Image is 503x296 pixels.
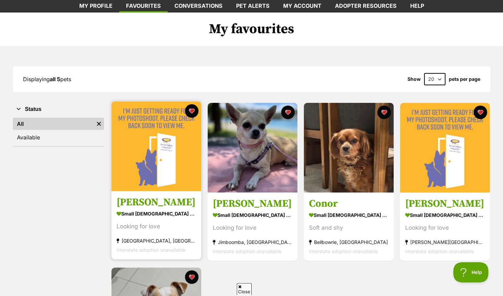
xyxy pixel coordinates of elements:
[50,76,60,83] strong: all 5
[111,191,201,260] a: [PERSON_NAME] small [DEMOGRAPHIC_DATA] Dog Looking for love [GEOGRAPHIC_DATA], [GEOGRAPHIC_DATA] ...
[185,270,198,284] button: favourite
[117,236,196,246] div: [GEOGRAPHIC_DATA], [GEOGRAPHIC_DATA]
[13,105,104,114] button: Status
[237,283,252,295] span: Close
[453,262,489,282] iframe: Help Scout Beacon - Open
[304,192,394,261] a: Conor small [DEMOGRAPHIC_DATA] Dog Soft and shy Bellbowrie, [GEOGRAPHIC_DATA] Interstate adoption...
[309,210,389,220] div: small [DEMOGRAPHIC_DATA] Dog
[309,238,389,247] div: Bellbowrie, [GEOGRAPHIC_DATA]
[94,118,104,130] a: Remove filter
[185,104,198,118] button: favourite
[400,192,490,261] a: [PERSON_NAME] small [DEMOGRAPHIC_DATA] Dog Looking for love [PERSON_NAME][GEOGRAPHIC_DATA], [GEOG...
[400,103,490,192] img: Brady
[405,238,485,247] div: [PERSON_NAME][GEOGRAPHIC_DATA], [GEOGRAPHIC_DATA]
[405,249,474,254] span: Interstate adoption unavailable
[213,210,292,220] div: small [DEMOGRAPHIC_DATA] Dog
[449,76,480,82] label: pets per page
[309,224,389,233] div: Soft and shy
[213,238,292,247] div: Jimboomba, [GEOGRAPHIC_DATA]
[13,131,104,143] a: Available
[281,106,295,119] button: favourite
[117,222,196,231] div: Looking for love
[117,247,185,253] span: Interstate adoption unavailable
[213,249,281,254] span: Interstate adoption unavailable
[407,76,421,82] span: Show
[213,224,292,233] div: Looking for love
[111,101,201,191] img: Abe
[405,224,485,233] div: Looking for love
[304,103,394,192] img: Conor
[309,249,378,254] span: Interstate adoption unavailable
[208,103,297,192] img: Minnie
[117,209,196,219] div: small [DEMOGRAPHIC_DATA] Dog
[117,196,196,209] h3: [PERSON_NAME]
[474,106,487,119] button: favourite
[208,192,297,261] a: [PERSON_NAME] small [DEMOGRAPHIC_DATA] Dog Looking for love Jimboomba, [GEOGRAPHIC_DATA] Intersta...
[213,198,292,210] h3: [PERSON_NAME]
[23,76,71,83] span: Displaying pets
[13,116,104,146] div: Status
[405,198,485,210] h3: [PERSON_NAME]
[13,118,94,130] a: All
[377,106,391,119] button: favourite
[309,198,389,210] h3: Conor
[405,210,485,220] div: small [DEMOGRAPHIC_DATA] Dog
